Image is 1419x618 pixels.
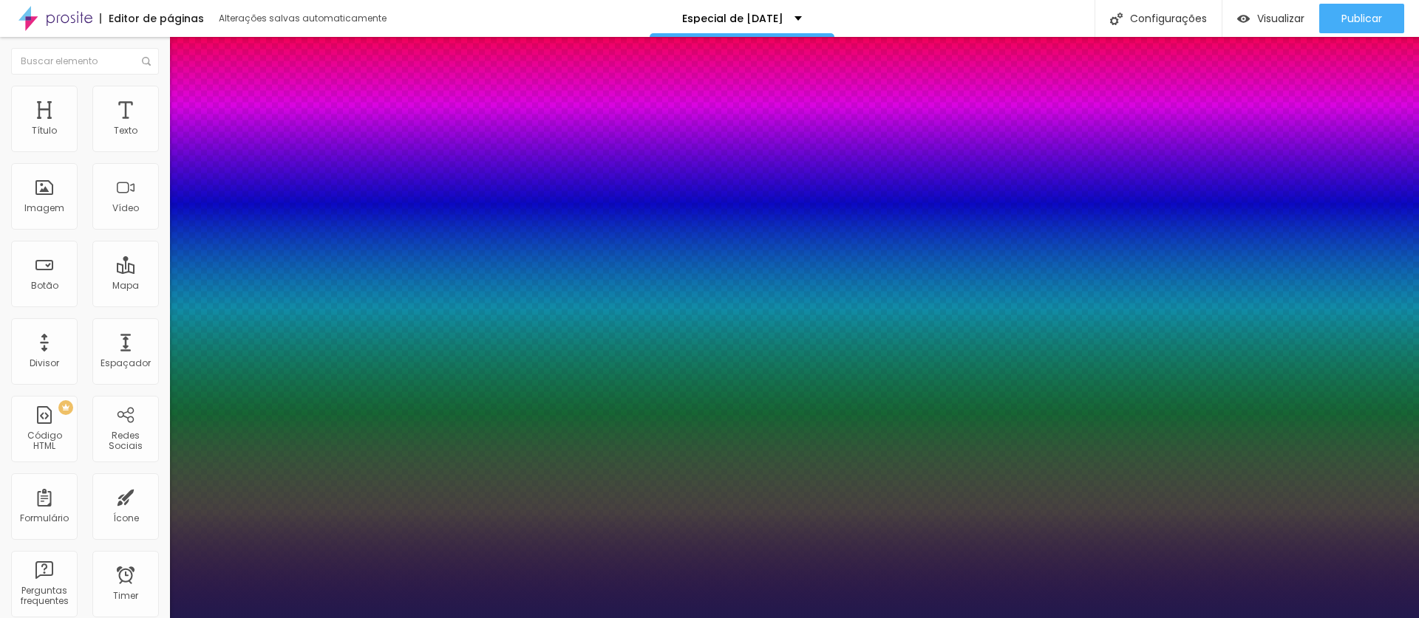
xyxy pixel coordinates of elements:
input: Buscar elemento [11,48,159,75]
div: Perguntas frequentes [15,586,73,607]
button: Visualizar [1222,4,1319,33]
div: Botão [31,281,58,291]
div: Divisor [30,358,59,368]
img: view-1.svg [1237,13,1250,25]
img: Icone [1110,13,1123,25]
div: Alterações salvas automaticamente [219,14,389,23]
div: Timer [113,591,138,601]
div: Imagem [24,203,64,213]
div: Editor de páginas [100,13,204,24]
div: Formulário [20,513,69,523]
div: Código HTML [15,430,73,452]
p: Especial de [DATE] [682,13,783,24]
div: Texto [114,126,137,136]
div: Título [32,126,57,136]
div: Vídeo [112,203,139,213]
div: Espaçador [101,358,151,368]
button: Publicar [1319,4,1404,33]
img: Icone [142,57,151,66]
div: Ícone [113,513,139,523]
div: Redes Sociais [96,430,154,452]
span: Visualizar [1257,13,1304,24]
span: Publicar [1341,13,1382,24]
div: Mapa [112,281,139,291]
